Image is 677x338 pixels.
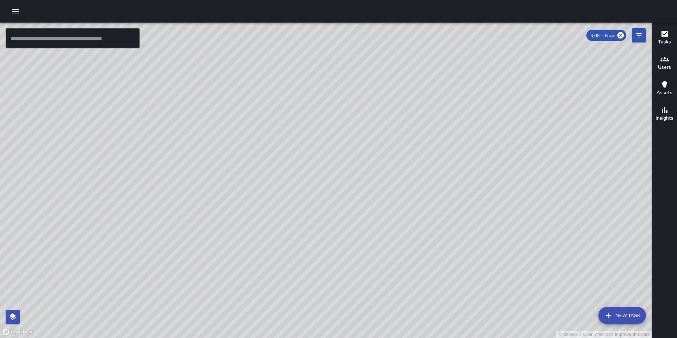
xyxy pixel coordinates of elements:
button: Filters [632,28,646,42]
h6: Users [658,64,671,71]
span: 9/18 — Now [586,32,619,38]
h6: Insights [655,114,673,122]
button: Users [652,51,677,76]
button: Tasks [652,25,677,51]
div: 9/18 — Now [586,30,626,41]
button: Insights [652,102,677,127]
button: Assets [652,76,677,102]
h6: Assets [657,89,672,97]
button: New Task [598,307,646,324]
h6: Tasks [658,38,671,46]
